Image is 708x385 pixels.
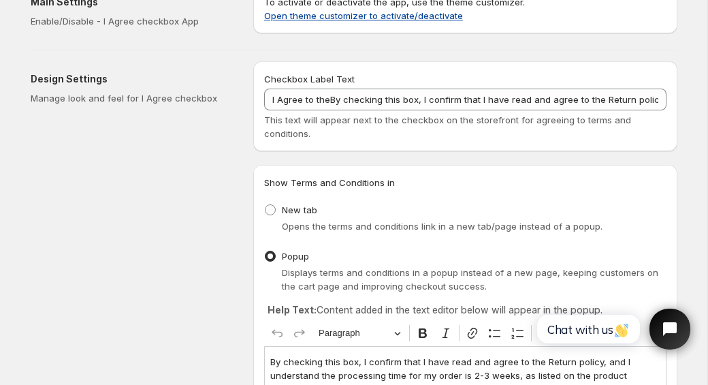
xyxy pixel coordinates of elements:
span: This text will appear next to the checkbox on the storefront for agreeing to terms and conditions. [264,114,631,139]
span: New tab [282,204,317,215]
span: Paragraph [319,325,389,341]
span: Opens the terms and conditions link in a new tab/page instead of a popup. [282,221,602,232]
span: Checkbox Label Text [264,74,355,84]
button: Paragraph, Heading [312,323,406,344]
h2: Design Settings [31,72,231,86]
div: Editor toolbar [264,320,666,346]
p: Manage look and feel for I Agree checkbox [31,91,231,105]
p: Enable/Disable - I Agree checkbox App [31,14,231,28]
iframe: Tidio Chat [522,297,702,361]
a: Open theme customizer to activate/deactivate [264,10,463,21]
span: Popup [282,251,309,262]
p: Content added in the text editor below will appear in the popup. [268,303,663,317]
span: Displays terms and conditions in a popup instead of a new page, keeping customers on the cart pag... [282,267,658,292]
span: Show Terms and Conditions in [264,177,395,188]
strong: Help Text: [268,304,317,315]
